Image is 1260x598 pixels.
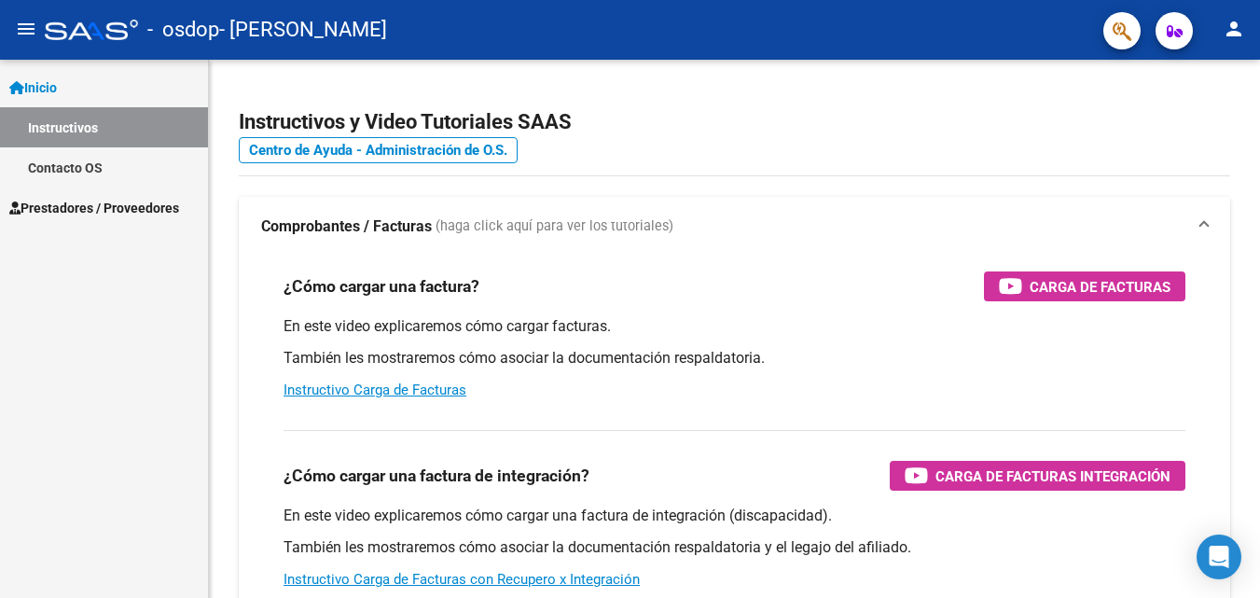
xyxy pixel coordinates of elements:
strong: Comprobantes / Facturas [261,216,432,237]
span: Carga de Facturas Integración [935,465,1170,488]
span: Inicio [9,77,57,98]
button: Carga de Facturas Integración [890,461,1185,491]
mat-icon: menu [15,18,37,40]
p: En este video explicaremos cómo cargar una factura de integración (discapacidad). [284,506,1185,526]
a: Instructivo Carga de Facturas [284,382,466,398]
mat-icon: person [1223,18,1245,40]
mat-expansion-panel-header: Comprobantes / Facturas (haga click aquí para ver los tutoriales) [239,197,1230,257]
div: Open Intercom Messenger [1197,535,1241,579]
a: Centro de Ayuda - Administración de O.S. [239,137,518,163]
a: Instructivo Carga de Facturas con Recupero x Integración [284,571,640,588]
h3: ¿Cómo cargar una factura de integración? [284,463,589,489]
span: Carga de Facturas [1030,275,1170,299]
h2: Instructivos y Video Tutoriales SAAS [239,104,1230,140]
p: También les mostraremos cómo asociar la documentación respaldatoria. [284,348,1185,369]
p: En este video explicaremos cómo cargar facturas. [284,316,1185,337]
span: - [PERSON_NAME] [219,9,387,50]
span: Prestadores / Proveedores [9,198,179,218]
span: (haga click aquí para ver los tutoriales) [436,216,673,237]
p: También les mostraremos cómo asociar la documentación respaldatoria y el legajo del afiliado. [284,537,1185,558]
h3: ¿Cómo cargar una factura? [284,273,479,299]
span: - osdop [147,9,219,50]
button: Carga de Facturas [984,271,1185,301]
